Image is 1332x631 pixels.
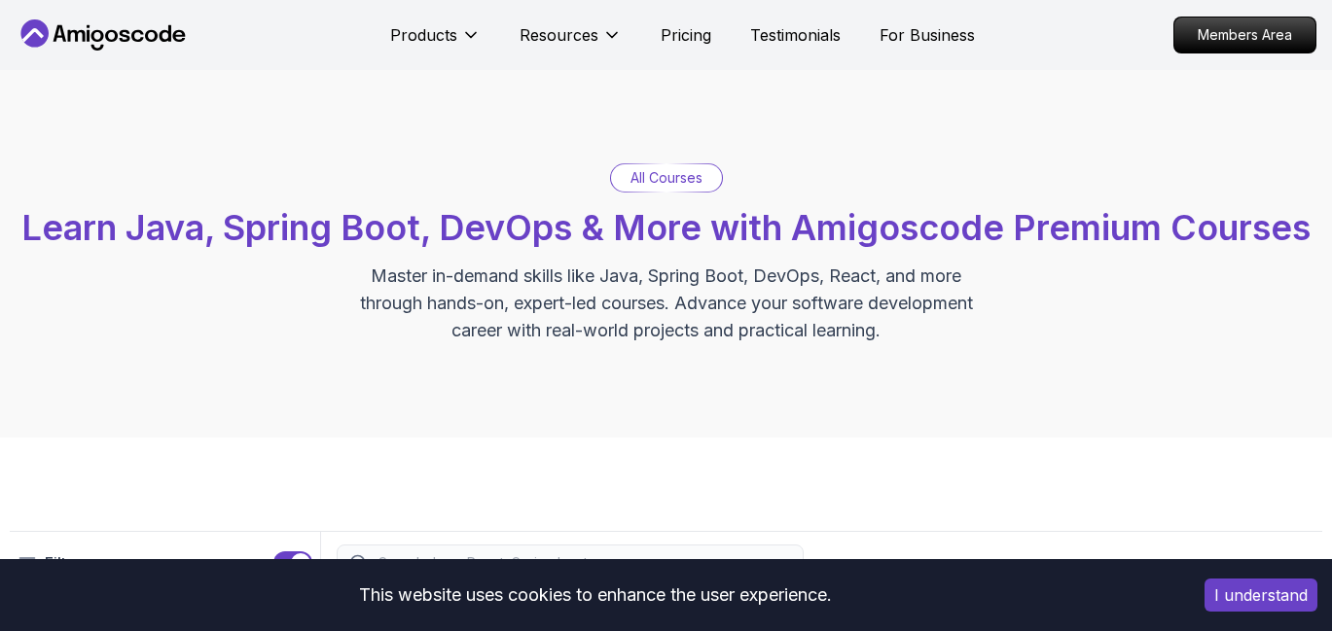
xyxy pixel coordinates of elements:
[1211,509,1332,602] iframe: chat widget
[661,23,711,47] a: Pricing
[630,168,702,188] p: All Courses
[15,574,1175,616] div: This website uses cookies to enhance the user experience.
[45,551,90,575] p: Filters
[1174,18,1315,53] p: Members Area
[21,206,1311,249] span: Learn Java, Spring Boot, DevOps & More with Amigoscode Premium Courses
[520,23,598,47] p: Resources
[390,23,481,62] button: Products
[375,553,791,573] input: Search Java, React, Spring boot ...
[1173,17,1316,53] a: Members Area
[390,23,457,47] p: Products
[1205,578,1317,612] button: Accept cookies
[750,23,841,47] a: Testimonials
[880,23,975,47] a: For Business
[340,263,993,344] p: Master in-demand skills like Java, Spring Boot, DevOps, React, and more through hands-on, expert-...
[520,23,622,62] button: Resources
